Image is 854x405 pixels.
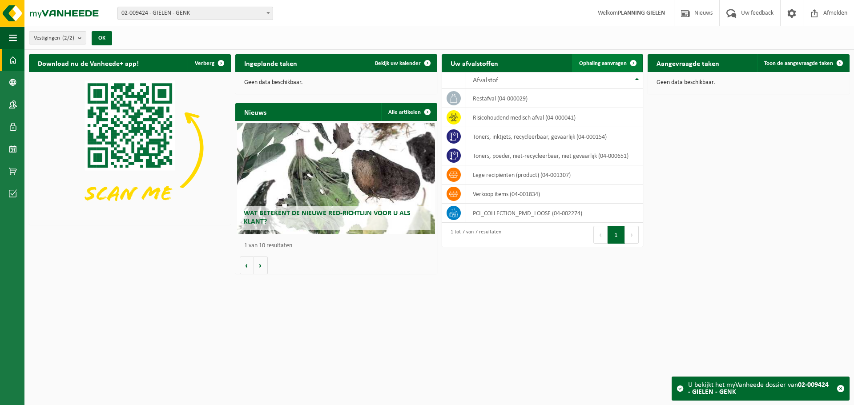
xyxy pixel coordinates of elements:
[235,103,275,120] h2: Nieuws
[608,226,625,244] button: 1
[29,72,231,223] img: Download de VHEPlus App
[466,127,643,146] td: toners, inktjets, recycleerbaar, gevaarlijk (04-000154)
[466,108,643,127] td: risicohoudend medisch afval (04-000041)
[195,60,214,66] span: Verberg
[466,165,643,184] td: lege recipiënten (product) (04-001307)
[466,184,643,204] td: verkoop items (04-001834)
[29,31,86,44] button: Vestigingen(2/2)
[688,381,829,396] strong: 02-009424 - GIELEN - GENK
[688,377,832,400] div: U bekijkt het myVanheede dossier van
[188,54,230,72] button: Verberg
[29,54,148,72] h2: Download nu de Vanheede+ app!
[240,257,254,274] button: Vorige
[92,31,112,45] button: OK
[446,225,501,245] div: 1 tot 7 van 7 resultaten
[34,32,74,45] span: Vestigingen
[579,60,627,66] span: Ophaling aanvragen
[237,123,435,234] a: Wat betekent de nieuwe RED-richtlijn voor u als klant?
[244,210,411,225] span: Wat betekent de nieuwe RED-richtlijn voor u als klant?
[764,60,833,66] span: Toon de aangevraagde taken
[466,146,643,165] td: toners, poeder, niet-recycleerbaar, niet gevaarlijk (04-000651)
[593,226,608,244] button: Previous
[235,54,306,72] h2: Ingeplande taken
[368,54,436,72] a: Bekijk uw kalender
[375,60,421,66] span: Bekijk uw kalender
[572,54,642,72] a: Ophaling aanvragen
[657,80,841,86] p: Geen data beschikbaar.
[244,243,433,249] p: 1 van 10 resultaten
[62,35,74,41] count: (2/2)
[473,77,498,84] span: Afvalstof
[381,103,436,121] a: Alle artikelen
[466,89,643,108] td: restafval (04-000029)
[625,226,639,244] button: Next
[648,54,728,72] h2: Aangevraagde taken
[466,204,643,223] td: PCI_COLLECTION_PMD_LOOSE (04-002274)
[254,257,268,274] button: Volgende
[118,7,273,20] span: 02-009424 - GIELEN - GENK
[117,7,273,20] span: 02-009424 - GIELEN - GENK
[442,54,507,72] h2: Uw afvalstoffen
[244,80,428,86] p: Geen data beschikbaar.
[757,54,849,72] a: Toon de aangevraagde taken
[618,10,665,16] strong: PLANNING GIELEN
